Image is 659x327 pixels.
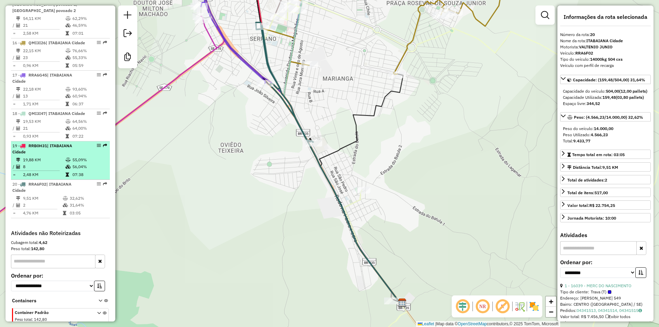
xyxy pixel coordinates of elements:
td: / [12,22,16,29]
span: Containers [12,297,90,304]
span: 19 - [12,143,72,154]
td: 0,93 KM [23,133,65,140]
div: Distância Total: [567,164,618,171]
span: QMI3I26 [28,40,46,45]
div: Map data © contributors,© 2025 TomTom, Microsoft [416,321,560,327]
strong: 159,48 [602,95,616,100]
a: 04341513, 04341514, 04341515 [577,308,642,313]
td: 07:22 [72,133,107,140]
span: 142,80 [34,317,47,322]
a: Total de itens:517,00 [560,188,651,197]
td: = [12,171,16,178]
a: OpenStreetMap [458,322,487,326]
div: Peso Utilizado: [563,132,648,138]
td: 2 [23,202,62,209]
td: 21 [23,22,65,29]
i: % de utilização do peso [66,158,71,162]
a: Criar modelo [121,50,135,66]
a: Peso: (4.566,23/14.000,00) 32,62% [560,112,651,121]
div: Tipo de cliente: [560,289,651,295]
strong: 2 [605,177,607,183]
span: Capacidade: (159,48/504,00) 31,64% [573,77,645,82]
td: 76,66% [72,47,107,54]
div: Nome da rota: [560,38,651,44]
span: : [32,317,33,322]
a: Leaflet [418,322,434,326]
td: 8 [23,163,65,170]
div: Veículo com perfil de recarga [560,62,651,69]
strong: RRA6F02 [575,50,593,56]
a: Nova sessão e pesquisa [121,8,135,24]
i: % de utilização da cubagem [66,94,71,98]
i: Distância Total [16,49,20,53]
span: Container Padrão [15,310,89,316]
i: Total de Atividades [16,165,20,169]
div: Capacidade Utilizada: [563,94,648,101]
a: 1 - 16039 - MERC DO NASCIMENTO [565,283,632,288]
span: RRA6F02 [28,182,46,187]
strong: 14000kg 504 cxs [590,57,623,62]
td: 56,04% [72,163,107,170]
td: 55,09% [72,156,107,163]
a: Total de atividades:2 [560,175,651,184]
span: Exibir todos [605,314,631,319]
div: Peso total: [11,246,110,252]
strong: 517,00 [594,190,608,195]
i: % de utilização da cubagem [66,126,71,130]
td: 62,29% [72,15,107,22]
div: Cubagem: 59,45 [560,320,651,326]
td: 21 [23,125,65,132]
i: Tempo total em rota [66,173,69,177]
td: 55,33% [72,54,107,61]
i: Tempo total em rota [66,63,69,68]
div: Motorista: [560,44,651,50]
img: Exibir/Ocultar setores [529,301,540,312]
i: Distância Total [16,158,20,162]
h4: Atividades não Roteirizadas [11,230,110,236]
span: Trava (T) [591,289,611,295]
a: Zoom in [546,296,556,307]
td: 64,00% [72,125,107,132]
td: 60,94% [72,93,107,100]
strong: 344,52 [587,101,600,106]
strong: 20 [590,32,595,37]
i: Distância Total [16,119,20,124]
em: Rota exportada [103,40,107,45]
td: = [12,210,16,217]
i: Total de Atividades [16,126,20,130]
i: Total de Atividades [16,23,20,27]
span: Ocultar NR [474,298,491,315]
em: Opções [97,143,101,148]
td: / [12,54,16,61]
i: % de utilização do peso [63,196,68,200]
td: 31,64% [69,202,107,209]
strong: 142,80 [31,246,44,251]
a: Capacidade: (159,48/504,00) 31,64% [560,75,651,84]
i: Total de Atividades [16,56,20,60]
em: Rota exportada [103,143,107,148]
a: Valor total:R$ 22.754,25 [560,200,651,210]
i: % de utilização da cubagem [63,203,68,207]
span: Tempo total em rota: 03:05 [572,152,625,157]
div: Capacidade: (159,48/504,00) 31,64% [560,85,651,109]
td: 03:05 [69,210,107,217]
span: 9,51 KM [602,165,618,170]
a: Exibir filtros [538,8,552,22]
span: | ITABAIANA Cidade [46,111,85,116]
i: Observações [638,308,642,313]
a: Zoom out [546,307,556,317]
span: | [435,322,436,326]
td: 2,48 KM [23,171,65,178]
div: Bairro: CENTRO ([GEOGRAPHIC_DATA] / SE) [560,301,651,307]
em: Rota exportada [103,73,107,77]
td: / [12,125,16,132]
strong: 4,62 [39,240,47,245]
div: Cubagem total: [11,240,110,246]
i: % de utilização da cubagem [66,165,71,169]
td: 32,62% [69,195,107,202]
img: Fluxo de ruas [514,301,525,312]
td: 46,59% [72,22,107,29]
em: Opções [97,182,101,186]
span: RRB0H31 [28,143,47,148]
a: Jornada Motorista: 10:00 [560,213,651,222]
